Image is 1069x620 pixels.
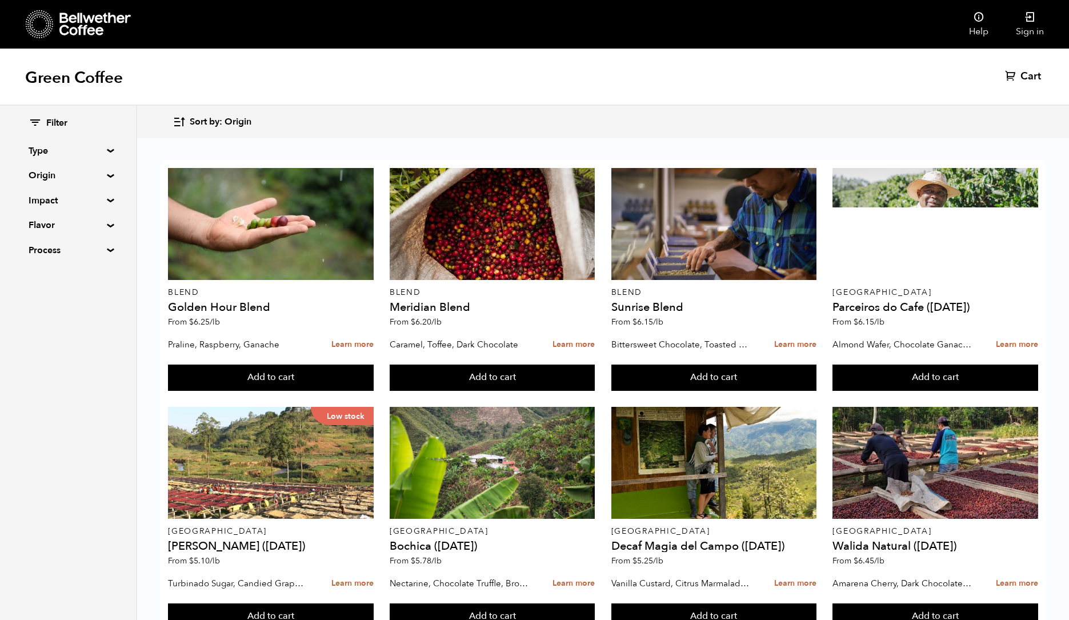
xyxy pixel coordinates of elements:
[653,317,663,327] span: /lb
[874,317,884,327] span: /lb
[189,317,220,327] bdi: 6.25
[210,317,220,327] span: /lb
[632,555,637,566] span: $
[168,541,373,552] h4: [PERSON_NAME] ([DATE])
[390,336,529,353] p: Caramel, Toffee, Dark Chocolate
[411,317,415,327] span: $
[832,527,1038,535] p: [GEOGRAPHIC_DATA]
[1020,70,1041,83] span: Cart
[611,527,816,535] p: [GEOGRAPHIC_DATA]
[854,555,858,566] span: $
[611,541,816,552] h4: Decaf Magia del Campo ([DATE])
[29,144,107,158] summary: Type
[832,555,884,566] span: From
[411,317,442,327] bdi: 6.20
[832,302,1038,313] h4: Parceiros do Cafe ([DATE])
[168,575,307,592] p: Turbinado Sugar, Candied Grapefruit, Spiced Plum
[390,541,595,552] h4: Bochica ([DATE])
[168,407,373,519] a: Low stock
[854,555,884,566] bdi: 6.45
[46,117,67,130] span: Filter
[29,218,107,232] summary: Flavor
[168,527,373,535] p: [GEOGRAPHIC_DATA]
[210,555,220,566] span: /lb
[173,109,251,135] button: Sort by: Origin
[611,289,816,297] p: Blend
[832,365,1038,391] button: Add to cart
[1005,70,1044,83] a: Cart
[331,571,374,596] a: Learn more
[611,317,663,327] span: From
[29,194,107,207] summary: Impact
[632,317,663,327] bdi: 6.15
[632,555,663,566] bdi: 5.25
[190,116,251,129] span: Sort by: Origin
[189,555,220,566] bdi: 5.10
[390,575,529,592] p: Nectarine, Chocolate Truffle, Brown Sugar
[168,302,373,313] h4: Golden Hour Blend
[653,555,663,566] span: /lb
[390,289,595,297] p: Blend
[552,333,595,357] a: Learn more
[832,541,1038,552] h4: Walida Natural ([DATE])
[552,571,595,596] a: Learn more
[854,317,884,327] bdi: 6.15
[774,571,816,596] a: Learn more
[390,302,595,313] h4: Meridian Blend
[168,555,220,566] span: From
[611,575,751,592] p: Vanilla Custard, Citrus Marmalade, Caramel
[168,317,220,327] span: From
[390,317,442,327] span: From
[611,302,816,313] h4: Sunrise Blend
[390,555,442,566] span: From
[411,555,442,566] bdi: 5.78
[411,555,415,566] span: $
[832,289,1038,297] p: [GEOGRAPHIC_DATA]
[29,169,107,182] summary: Origin
[29,243,107,257] summary: Process
[832,575,972,592] p: Amarena Cherry, Dark Chocolate, Hibiscus
[390,365,595,391] button: Add to cart
[611,555,663,566] span: From
[774,333,816,357] a: Learn more
[431,317,442,327] span: /lb
[832,317,884,327] span: From
[854,317,858,327] span: $
[390,527,595,535] p: [GEOGRAPHIC_DATA]
[996,571,1038,596] a: Learn more
[311,407,374,425] p: Low stock
[874,555,884,566] span: /lb
[632,317,637,327] span: $
[996,333,1038,357] a: Learn more
[168,289,373,297] p: Blend
[168,365,373,391] button: Add to cart
[431,555,442,566] span: /lb
[611,336,751,353] p: Bittersweet Chocolate, Toasted Marshmallow, Candied Orange, Praline
[611,365,816,391] button: Add to cart
[25,67,123,88] h1: Green Coffee
[832,336,972,353] p: Almond Wafer, Chocolate Ganache, Bing Cherry
[331,333,374,357] a: Learn more
[168,336,307,353] p: Praline, Raspberry, Ganache
[189,317,194,327] span: $
[189,555,194,566] span: $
